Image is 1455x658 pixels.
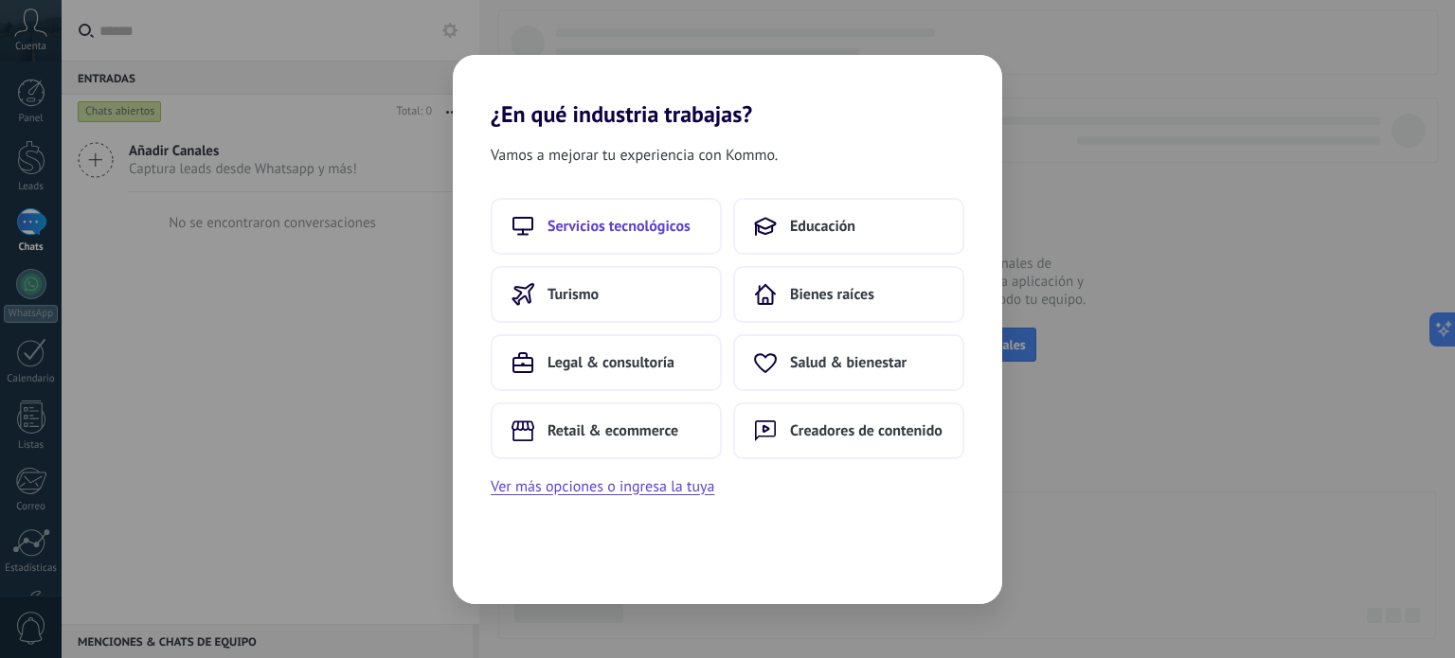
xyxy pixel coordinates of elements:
[790,421,943,440] span: Creadores de contenido
[733,402,964,459] button: Creadores de contenido
[733,198,964,255] button: Educación
[491,198,722,255] button: Servicios tecnológicos
[491,334,722,391] button: Legal & consultoría
[790,217,855,236] span: Educación
[453,55,1002,128] h2: ¿En qué industria trabajas?
[790,353,907,372] span: Salud & bienestar
[491,402,722,459] button: Retail & ecommerce
[491,266,722,323] button: Turismo
[491,143,778,168] span: Vamos a mejorar tu experiencia con Kommo.
[491,474,714,499] button: Ver más opciones o ingresa la tuya
[548,353,674,372] span: Legal & consultoría
[733,334,964,391] button: Salud & bienestar
[790,285,874,304] span: Bienes raíces
[733,266,964,323] button: Bienes raíces
[548,421,678,440] span: Retail & ecommerce
[548,217,691,236] span: Servicios tecnológicos
[548,285,599,304] span: Turismo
